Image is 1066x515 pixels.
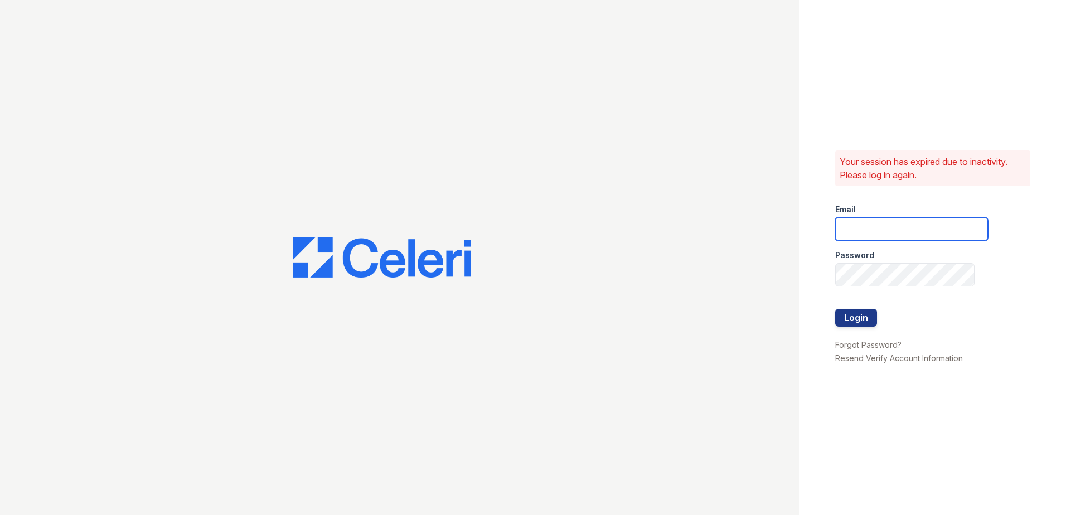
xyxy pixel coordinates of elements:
label: Password [835,250,874,261]
label: Email [835,204,856,215]
a: Forgot Password? [835,340,902,349]
a: Resend Verify Account Information [835,353,963,363]
button: Login [835,309,877,327]
img: CE_Logo_Blue-a8612792a0a2168367f1c8372b55b34899dd931a85d93a1a3d3e32e68fde9ad4.png [293,237,471,278]
p: Your session has expired due to inactivity. Please log in again. [840,155,1026,182]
